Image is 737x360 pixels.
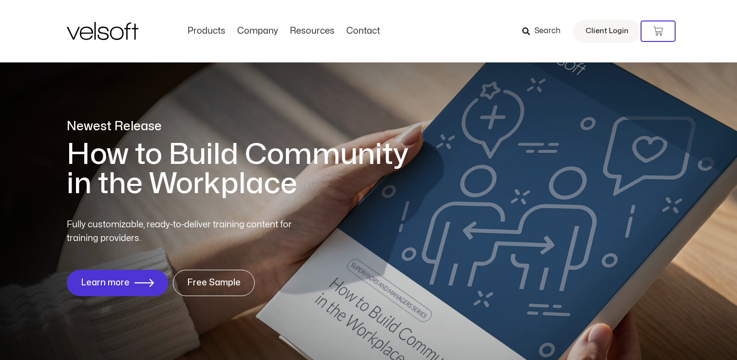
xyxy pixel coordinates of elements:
[67,218,309,245] p: Fully customizable, ready-to-deliver training content for training providers.
[182,26,386,37] nav: Menu
[340,26,386,37] a: ContactMenu Toggle
[284,26,340,37] a: ResourcesMenu Toggle
[81,278,130,288] span: Learn more
[67,270,168,296] a: Learn more
[231,26,284,37] a: CompanyMenu Toggle
[187,278,241,288] span: Free Sample
[586,25,628,38] span: Client Login
[522,23,567,40] a: Search
[67,22,138,40] img: Velsoft Training Materials
[534,25,561,38] span: Search
[173,270,255,296] a: Free Sample
[67,118,422,135] p: Newest Release
[573,20,641,43] a: Client Login
[182,26,231,37] a: ProductsMenu Toggle
[67,140,422,199] h1: How to Build Community in the Workplace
